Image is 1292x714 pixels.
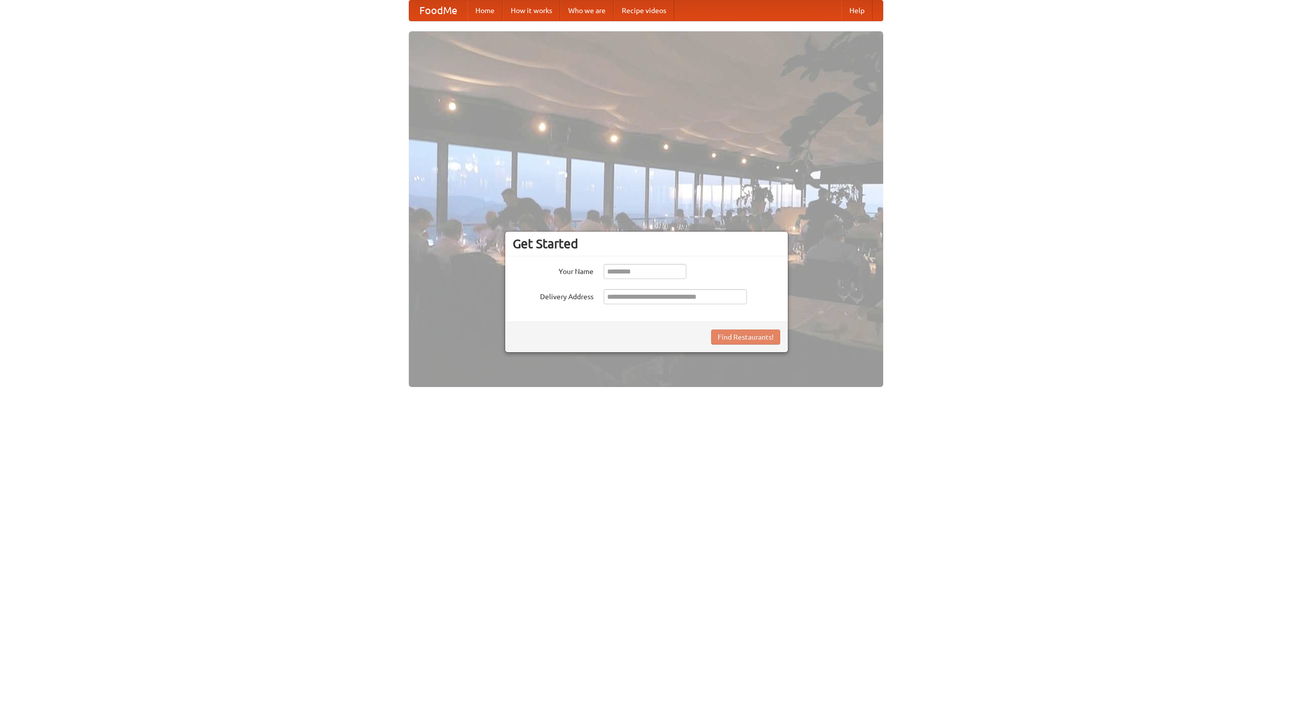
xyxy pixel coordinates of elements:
label: Delivery Address [513,289,594,302]
h3: Get Started [513,236,780,251]
a: FoodMe [409,1,467,21]
label: Your Name [513,264,594,277]
a: How it works [503,1,560,21]
a: Home [467,1,503,21]
a: Help [841,1,873,21]
a: Who we are [560,1,614,21]
a: Recipe videos [614,1,674,21]
button: Find Restaurants! [711,329,780,345]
